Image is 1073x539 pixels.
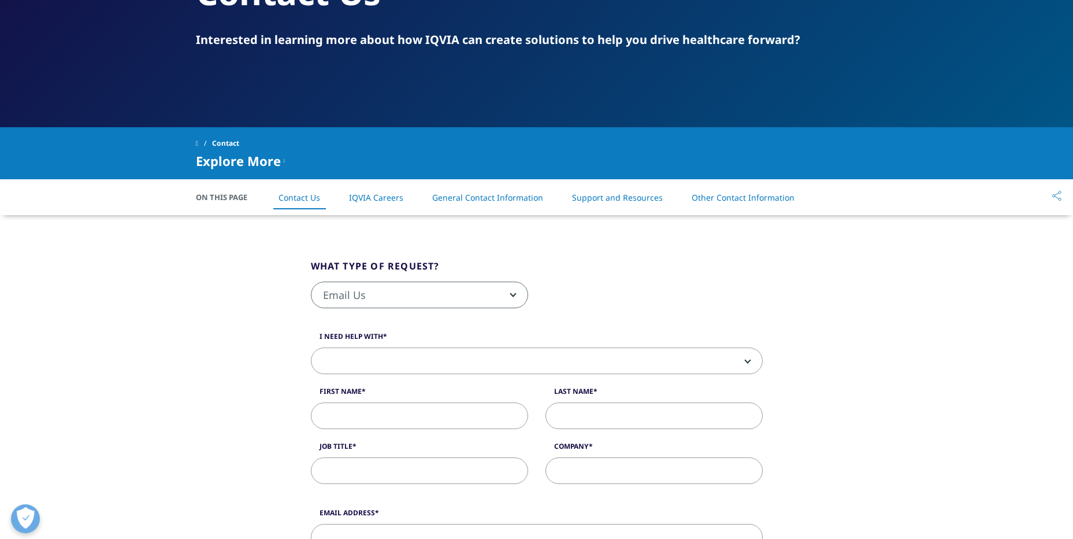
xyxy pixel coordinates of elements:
a: Contact Us [279,192,320,203]
span: On This Page [196,191,259,203]
label: I need help with [311,331,763,348]
a: General Contact Information [432,192,543,203]
div: Interested in learning more about how IQVIA can create solutions to help you drive healthcare for... [196,32,878,48]
a: Support and Resources [572,192,663,203]
span: Explore More [196,154,281,168]
legend: What type of request? [311,259,440,282]
label: Job Title [311,441,528,457]
label: Last Name [545,386,763,403]
a: IQVIA Careers [349,192,403,203]
label: Email Address [311,508,763,524]
label: Company [545,441,763,457]
span: Email Us [311,282,528,309]
a: Other Contact Information [692,192,794,203]
button: 打开偏好 [11,504,40,533]
span: Contact [212,133,239,154]
label: First Name [311,386,528,403]
span: Email Us [311,282,528,308]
